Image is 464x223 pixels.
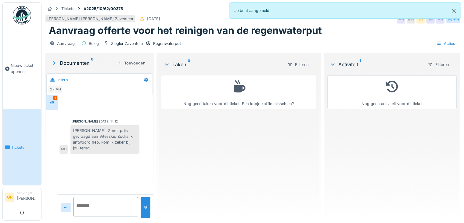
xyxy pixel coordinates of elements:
[91,59,94,67] sup: 0
[11,63,39,74] span: Nieuw ticket openen
[61,6,74,12] div: Tickets
[425,60,452,69] div: Filteren
[72,119,98,124] div: [PERSON_NAME]
[11,144,39,150] span: Tickets
[153,41,181,46] div: Regenwaterput
[434,39,458,48] div: Acties
[447,3,461,19] button: Close
[59,145,68,154] div: MH
[147,16,160,22] div: [DATE]
[53,96,57,100] div: 1
[70,125,139,154] div: [PERSON_NAME], Zonet prijs gevraagd aan Vitesske. Zodra ik antwoord heb, kom ik zeker bij jou terug.
[51,59,114,67] div: Documenten
[99,119,118,124] div: [DATE] 14:12
[57,77,68,83] div: Intern
[89,41,99,46] div: Bezig
[165,78,312,107] div: Nog geen taken voor dit ticket. Een kopje koffie misschien?
[13,6,31,24] img: Badge_color-CXgf-gQk.svg
[285,60,311,69] div: Filteren
[188,61,190,68] sup: 0
[436,15,444,24] div: MH
[330,61,423,68] div: Activiteit
[426,15,435,24] div: MH
[416,15,425,24] div: SN
[54,85,63,93] div: MH
[17,191,39,195] div: Aanvrager
[331,78,453,107] div: Nog geen activiteit voor dit ticket
[5,193,14,202] li: OR
[3,109,41,185] a: Tickets
[3,28,41,109] a: Nieuw ticket openen
[111,41,143,46] div: Ziegler Zaventem
[446,15,454,24] div: NB
[47,16,133,22] div: [PERSON_NAME] [PERSON_NAME] Zaventem
[17,191,39,204] li: [PERSON_NAME]
[229,2,461,19] div: Je bent aangemeld.
[407,15,415,24] div: MH
[5,191,39,205] a: OR Aanvrager[PERSON_NAME]
[452,15,460,24] div: MH
[359,61,361,68] sup: 1
[164,61,282,68] div: Taken
[49,25,322,36] h1: Aanvraag offerte voor het reinigen van de regenwaterput
[397,15,405,24] div: MH
[48,85,56,93] div: OR
[81,6,125,12] strong: #2025/10/62/00375
[114,59,148,67] div: Toevoegen
[57,41,75,46] div: Aanvraag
